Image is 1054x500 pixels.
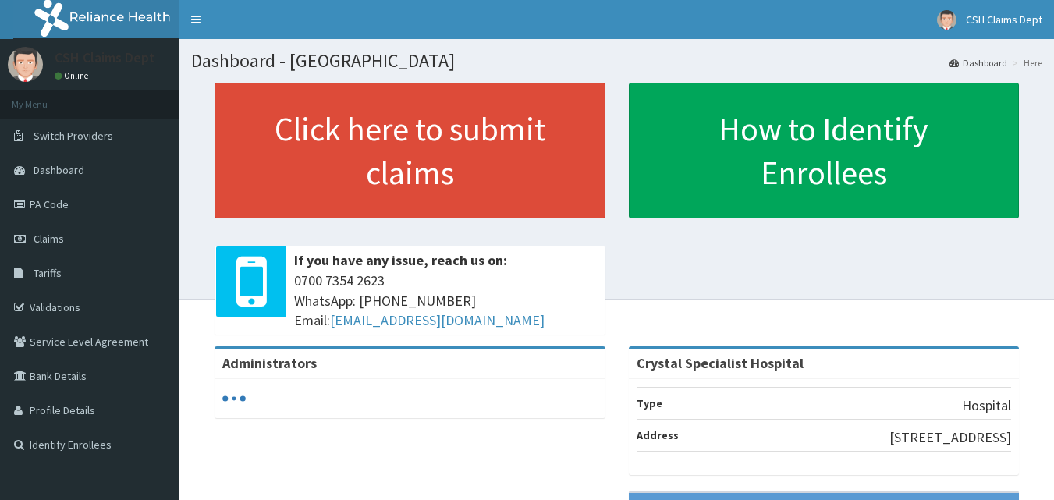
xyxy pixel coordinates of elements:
[637,354,804,372] strong: Crystal Specialist Hospital
[962,395,1011,416] p: Hospital
[215,83,605,218] a: Click here to submit claims
[222,354,317,372] b: Administrators
[34,266,62,280] span: Tariffs
[637,428,679,442] b: Address
[34,232,64,246] span: Claims
[966,12,1042,27] span: CSH Claims Dept
[294,251,507,269] b: If you have any issue, reach us on:
[629,83,1020,218] a: How to Identify Enrollees
[949,56,1007,69] a: Dashboard
[34,129,113,143] span: Switch Providers
[637,396,662,410] b: Type
[34,163,84,177] span: Dashboard
[937,10,956,30] img: User Image
[55,70,92,81] a: Online
[1009,56,1042,69] li: Here
[889,427,1011,448] p: [STREET_ADDRESS]
[222,387,246,410] svg: audio-loading
[294,271,598,331] span: 0700 7354 2623 WhatsApp: [PHONE_NUMBER] Email:
[55,51,155,65] p: CSH Claims Dept
[8,47,43,82] img: User Image
[330,311,545,329] a: [EMAIL_ADDRESS][DOMAIN_NAME]
[191,51,1042,71] h1: Dashboard - [GEOGRAPHIC_DATA]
